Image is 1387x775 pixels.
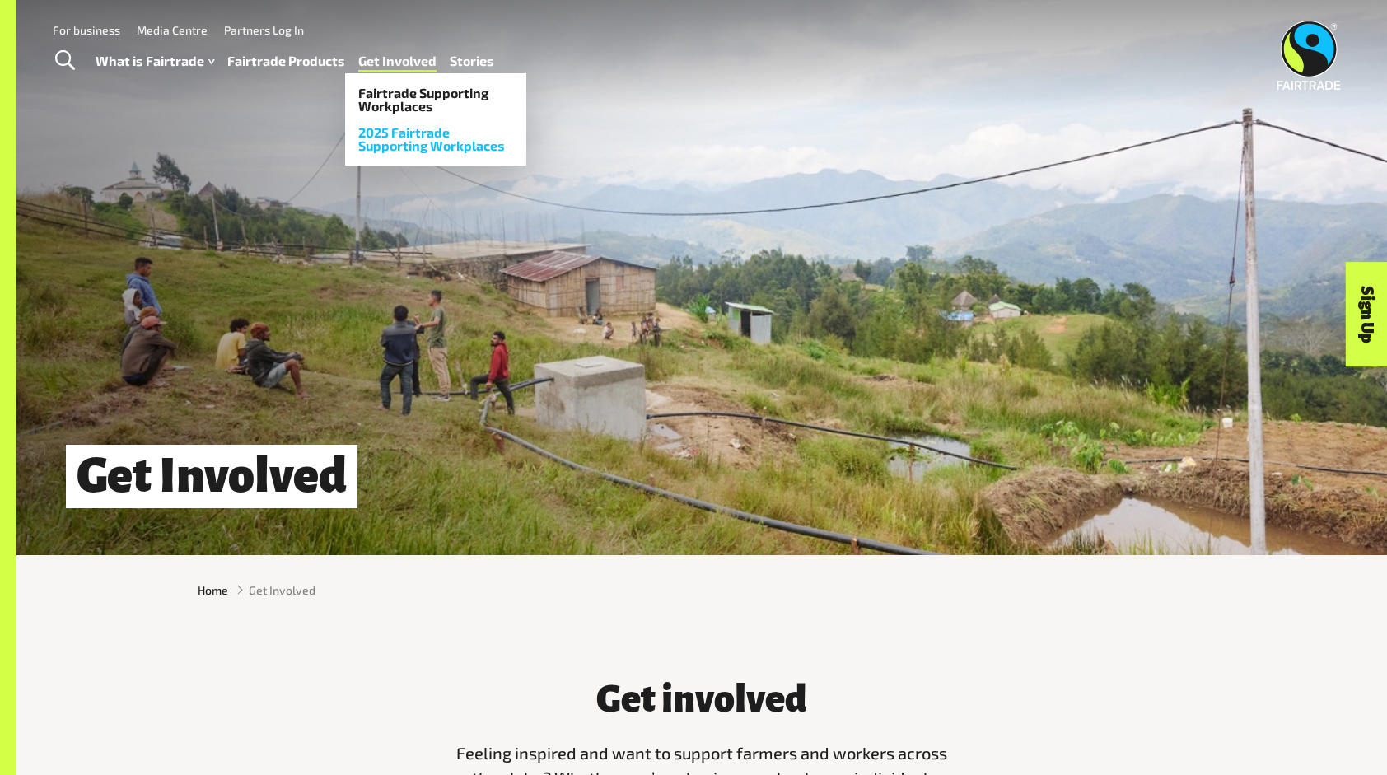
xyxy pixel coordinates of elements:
h1: Get Involved [66,445,357,508]
a: Home [198,581,228,599]
span: Get Involved [249,581,315,599]
a: 2025 Fairtrade Supporting Workplaces [345,119,526,159]
img: Fairtrade Australia New Zealand logo [1277,21,1341,90]
h3: Get involved [455,679,949,720]
a: Partners Log In [224,23,304,37]
a: What is Fairtrade [96,49,214,73]
a: Fairtrade Products [227,49,345,73]
a: Toggle Search [44,40,85,82]
a: Stories [450,49,494,73]
a: For business [53,23,120,37]
a: Media Centre [137,23,208,37]
a: Get Involved [358,49,437,73]
a: Fairtrade Supporting Workplaces [345,80,526,119]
